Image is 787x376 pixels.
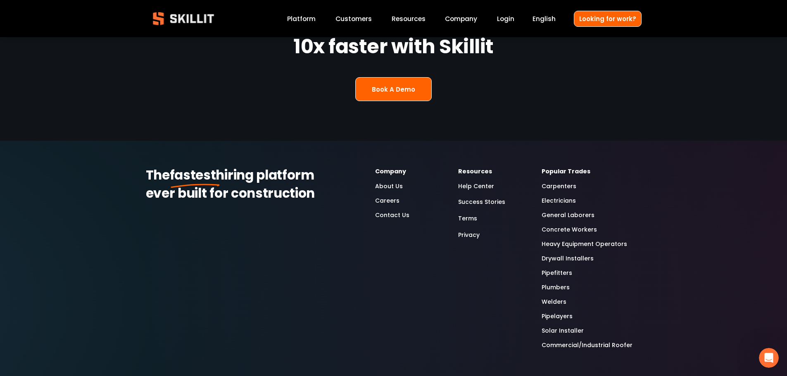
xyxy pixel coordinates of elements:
a: Platform [287,13,316,24]
strong: The [146,165,170,187]
a: About Us [375,182,403,191]
a: Solar Installer [542,326,584,336]
a: Contact Us [375,210,409,220]
a: Concrete Workers [542,225,597,234]
a: Commercial/Industrial Roofer [542,341,632,350]
a: Book A Demo [355,77,432,102]
a: Success Stories [458,196,505,208]
a: Pipelayers [542,312,573,321]
a: Customers [335,13,372,24]
img: Skillit [146,6,221,31]
strong: Company [375,167,406,177]
a: Electricians [542,196,576,206]
a: Company [445,13,477,24]
strong: Resources [458,167,492,177]
a: Welders [542,297,566,307]
strong: Popular Trades [542,167,590,177]
a: Terms [458,213,477,224]
a: folder dropdown [392,13,426,24]
strong: fastest [170,165,216,187]
a: General Laborers [542,210,594,220]
a: Pipefitters [542,268,572,278]
a: Plumbers [542,283,570,292]
a: Privacy [458,229,480,241]
a: Login [497,13,514,24]
a: Help Center [458,182,494,191]
a: Careers [375,196,399,206]
a: Heavy Equipment Operators [542,239,627,249]
div: language picker [533,13,556,24]
strong: Scale your craft 10x faster with Skillit [293,5,494,65]
strong: hiring platform ever built for construction [146,165,317,206]
a: Carpenters [542,182,576,191]
a: Looking for work? [574,11,642,27]
span: English [533,14,556,24]
iframe: Intercom live chat [759,348,779,368]
span: Resources [392,14,426,24]
a: Drywall Installers [542,254,594,263]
